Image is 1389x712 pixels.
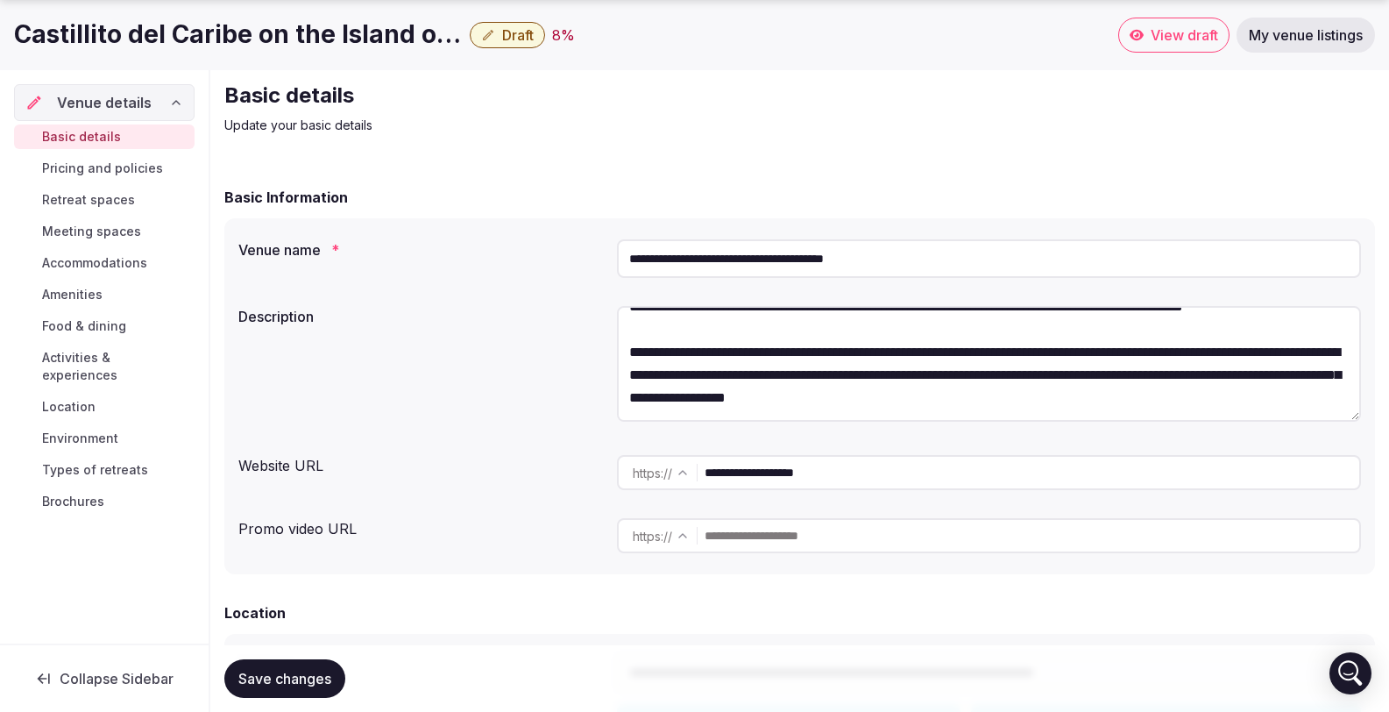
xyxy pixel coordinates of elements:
[238,511,603,539] div: Promo video URL
[14,219,195,244] a: Meeting spaces
[14,251,195,275] a: Accommodations
[60,670,174,687] span: Collapse Sidebar
[42,461,148,479] span: Types of retreats
[42,317,126,335] span: Food & dining
[224,659,345,698] button: Save changes
[14,156,195,181] a: Pricing and policies
[42,191,135,209] span: Retreat spaces
[1118,18,1230,53] a: View draft
[238,310,603,324] label: Description
[42,160,163,177] span: Pricing and policies
[14,282,195,307] a: Amenities
[42,286,103,303] span: Amenities
[14,426,195,451] a: Environment
[14,18,463,52] h1: Castillito del Caribe on the Island of Women
[224,602,286,623] h2: Location
[14,395,195,419] a: Location
[14,458,195,482] a: Types of retreats
[42,128,121,146] span: Basic details
[1151,26,1218,44] span: View draft
[42,398,96,416] span: Location
[42,254,147,272] span: Accommodations
[14,489,195,514] a: Brochures
[42,430,118,447] span: Environment
[1249,26,1363,44] span: My venue listings
[502,26,534,44] span: Draft
[224,82,813,110] h2: Basic details
[42,349,188,384] span: Activities & experiences
[14,188,195,212] a: Retreat spaces
[42,493,104,510] span: Brochures
[552,25,575,46] button: 8%
[1329,652,1371,694] div: Open Intercom Messenger
[238,448,603,476] div: Website URL
[552,25,575,46] div: 8 %
[57,92,152,113] span: Venue details
[470,22,545,48] button: Draft
[14,314,195,338] a: Food & dining
[14,125,195,149] a: Basic details
[224,187,348,208] h2: Basic Information
[238,670,331,687] span: Save changes
[14,345,195,388] a: Activities & experiences
[224,117,813,134] p: Update your basic details
[42,223,141,240] span: Meeting spaces
[238,243,603,257] label: Venue name
[1237,18,1375,53] a: My venue listings
[14,659,195,698] button: Collapse Sidebar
